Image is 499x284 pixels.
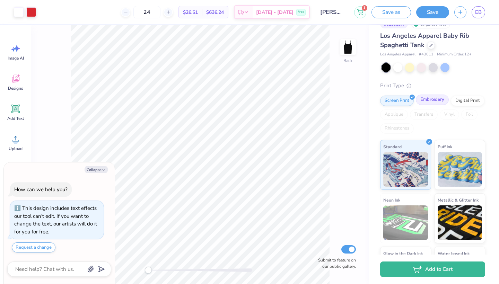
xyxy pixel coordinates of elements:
button: Save as [371,6,411,18]
label: Submit to feature on our public gallery. [314,257,356,269]
span: Water based Ink [438,250,470,257]
span: $26.51 [183,9,198,16]
span: Los Angeles Apparel Baby Rib Spaghetti Tank [380,32,469,49]
div: Transfers [410,109,438,120]
span: # 43011 [419,52,434,57]
div: How can we help you? [14,186,68,193]
div: Embroidery [416,95,449,105]
div: Digital Print [451,96,484,106]
img: Back [341,40,355,54]
span: Designs [8,86,23,91]
div: Print Type [380,82,485,90]
div: Back [343,57,352,64]
span: 1 [362,5,367,11]
span: Upload [9,146,23,151]
button: Request a change [12,242,55,252]
img: Neon Ink [383,205,428,240]
span: Neon Ink [383,196,400,204]
span: Minimum Order: 12 + [437,52,472,57]
div: Screen Print [380,96,414,106]
div: Applique [380,109,408,120]
span: [DATE] - [DATE] [256,9,294,16]
button: Save [416,6,449,18]
div: Rhinestones [380,123,414,134]
span: Image AI [8,55,24,61]
button: 1 [354,6,366,18]
img: Puff Ink [438,152,482,187]
span: Standard [383,143,402,150]
div: This design includes text effects our tool can't edit. If you want to change the text, our artist... [14,205,97,235]
span: Metallic & Glitter Ink [438,196,479,204]
button: Collapse [85,166,108,173]
div: Vinyl [440,109,459,120]
span: Glow in the Dark Ink [383,250,423,257]
div: Accessibility label [145,267,152,274]
span: EB [475,8,482,16]
input: – – [133,6,160,18]
span: Free [298,10,304,15]
span: Los Angeles Apparel [380,52,415,57]
img: Standard [383,152,428,187]
span: Puff Ink [438,143,452,150]
button: Add to Cart [380,261,485,277]
div: Foil [461,109,478,120]
img: Metallic & Glitter Ink [438,205,482,240]
span: $636.24 [206,9,224,16]
span: Add Text [7,116,24,121]
a: EB [472,6,485,18]
input: Untitled Design [315,5,349,19]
